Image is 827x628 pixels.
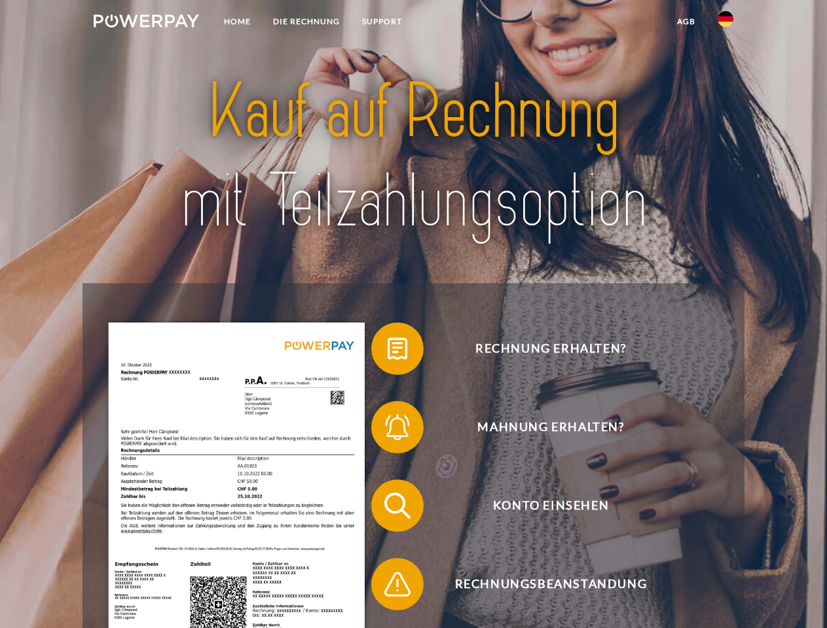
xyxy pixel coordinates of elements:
button: Konto einsehen [371,480,712,532]
img: qb_warning.svg [381,568,414,601]
button: Rechnung erhalten? [371,323,712,375]
span: Konto einsehen [390,480,711,532]
span: Rechnungsbeanstandung [390,558,711,610]
a: SUPPORT [351,10,413,33]
img: qb_bill.svg [381,332,414,365]
a: Home [213,10,262,33]
a: DIE RECHNUNG [262,10,351,33]
a: agb [666,10,707,33]
img: qb_bell.svg [381,411,414,444]
img: de [718,11,733,27]
button: Mahnung erhalten? [371,401,712,453]
img: qb_search.svg [381,489,414,522]
span: Rechnung erhalten? [390,323,711,375]
span: Mahnung erhalten? [390,401,711,453]
img: title-powerpay_de.svg [125,63,702,251]
img: logo-powerpay-white.svg [94,14,199,27]
button: Rechnungsbeanstandung [371,558,712,610]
